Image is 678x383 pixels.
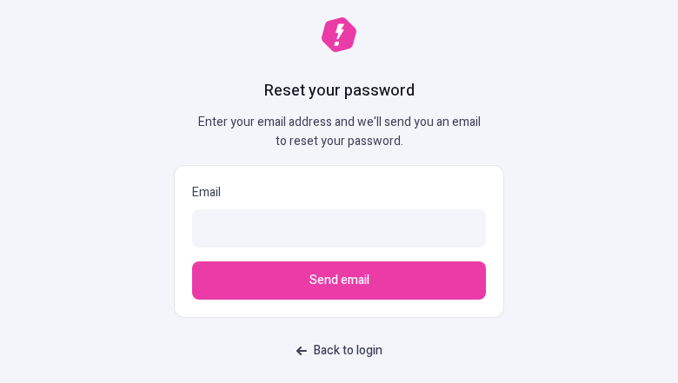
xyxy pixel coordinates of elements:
input: Email [192,209,486,248]
a: Back to login [286,335,393,366]
p: Email [192,183,486,202]
span: Send email [309,271,369,290]
button: Send email [192,261,486,300]
h1: Reset your password [264,80,415,102]
p: Enter your email address and we'll send you an email to reset your password. [191,113,487,151]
